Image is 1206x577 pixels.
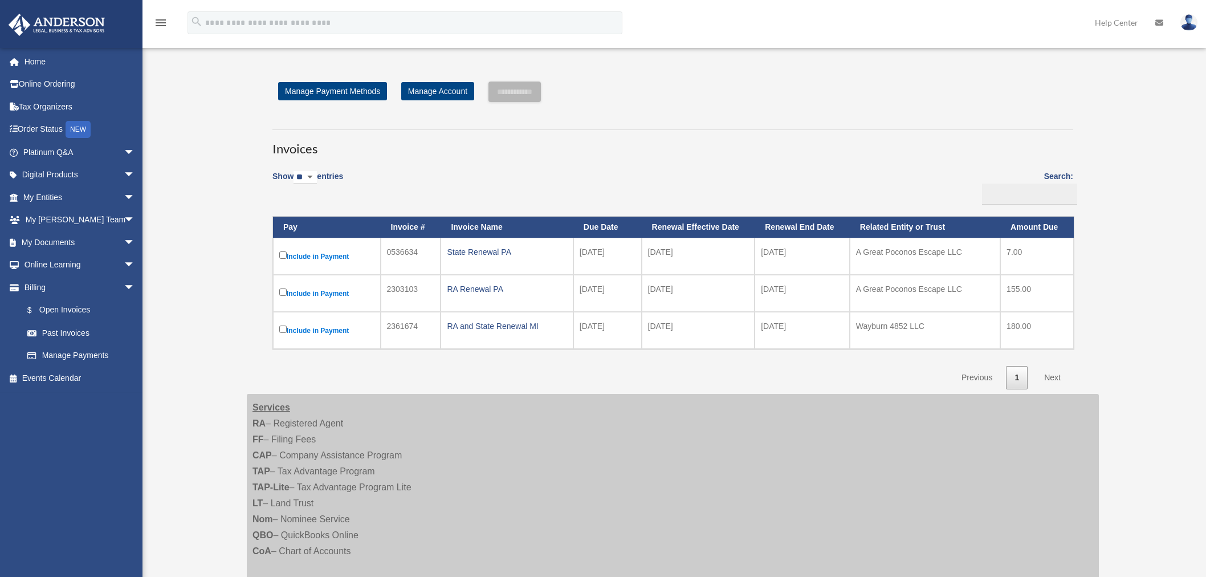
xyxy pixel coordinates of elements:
td: [DATE] [755,312,850,349]
div: RA Renewal PA [447,281,567,297]
a: menu [154,20,168,30]
input: Include in Payment [279,326,287,333]
td: A Great Poconos Escape LLC [850,238,1000,275]
td: [DATE] [573,275,642,312]
select: Showentries [294,171,317,184]
label: Include in Payment [279,249,374,263]
a: Order StatusNEW [8,118,152,141]
th: Renewal Effective Date: activate to sort column ascending [642,217,755,238]
span: arrow_drop_down [124,164,146,187]
a: Manage Payments [16,344,146,367]
span: $ [34,303,39,318]
label: Search: [978,169,1073,205]
td: [DATE] [642,312,755,349]
a: My Entitiesarrow_drop_down [8,186,152,209]
strong: TAP [252,466,270,476]
td: A Great Poconos Escape LLC [850,275,1000,312]
td: 2361674 [381,312,441,349]
span: arrow_drop_down [124,276,146,299]
label: Include in Payment [279,286,374,300]
div: RA and State Renewal MI [447,318,567,334]
a: Previous [953,366,1001,389]
span: arrow_drop_down [124,231,146,254]
a: Platinum Q&Aarrow_drop_down [8,141,152,164]
th: Related Entity or Trust: activate to sort column ascending [850,217,1000,238]
h3: Invoices [272,129,1073,158]
img: Anderson Advisors Platinum Portal [5,14,108,36]
label: Include in Payment [279,323,374,338]
strong: QBO [252,530,273,540]
div: NEW [66,121,91,138]
strong: Services [252,403,290,412]
th: Amount Due: activate to sort column ascending [1000,217,1074,238]
a: Billingarrow_drop_down [8,276,146,299]
a: Manage Payment Methods [278,82,387,100]
a: My [PERSON_NAME] Teamarrow_drop_down [8,209,152,231]
span: arrow_drop_down [124,141,146,164]
td: [DATE] [573,238,642,275]
strong: CoA [252,546,271,556]
a: Events Calendar [8,367,152,389]
span: arrow_drop_down [124,186,146,209]
input: Search: [982,184,1077,205]
td: Wayburn 4852 LLC [850,312,1000,349]
span: arrow_drop_down [124,254,146,277]
a: Home [8,50,152,73]
span: arrow_drop_down [124,209,146,232]
strong: FF [252,434,264,444]
td: [DATE] [642,275,755,312]
img: User Pic [1180,14,1197,31]
strong: CAP [252,450,272,460]
strong: LT [252,498,263,508]
a: Past Invoices [16,322,146,344]
a: Online Ordering [8,73,152,96]
a: 1 [1006,366,1028,389]
a: $Open Invoices [16,299,141,322]
input: Include in Payment [279,288,287,296]
a: Manage Account [401,82,474,100]
a: Digital Productsarrow_drop_down [8,164,152,186]
td: 180.00 [1000,312,1074,349]
td: [DATE] [755,275,850,312]
td: 7.00 [1000,238,1074,275]
th: Renewal End Date: activate to sort column ascending [755,217,850,238]
strong: Nom [252,514,273,524]
i: menu [154,16,168,30]
th: Due Date: activate to sort column ascending [573,217,642,238]
td: [DATE] [573,312,642,349]
a: Online Learningarrow_drop_down [8,254,152,277]
strong: TAP-Lite [252,482,290,492]
strong: RA [252,418,266,428]
td: 2303103 [381,275,441,312]
td: [DATE] [642,238,755,275]
a: My Documentsarrow_drop_down [8,231,152,254]
a: Next [1036,366,1069,389]
th: Invoice Name: activate to sort column ascending [441,217,573,238]
td: [DATE] [755,238,850,275]
i: search [190,15,203,28]
td: 155.00 [1000,275,1074,312]
div: State Renewal PA [447,244,567,260]
th: Invoice #: activate to sort column ascending [381,217,441,238]
input: Include in Payment [279,251,287,259]
td: 0536634 [381,238,441,275]
th: Pay: activate to sort column descending [273,217,381,238]
a: Tax Organizers [8,95,152,118]
label: Show entries [272,169,343,196]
